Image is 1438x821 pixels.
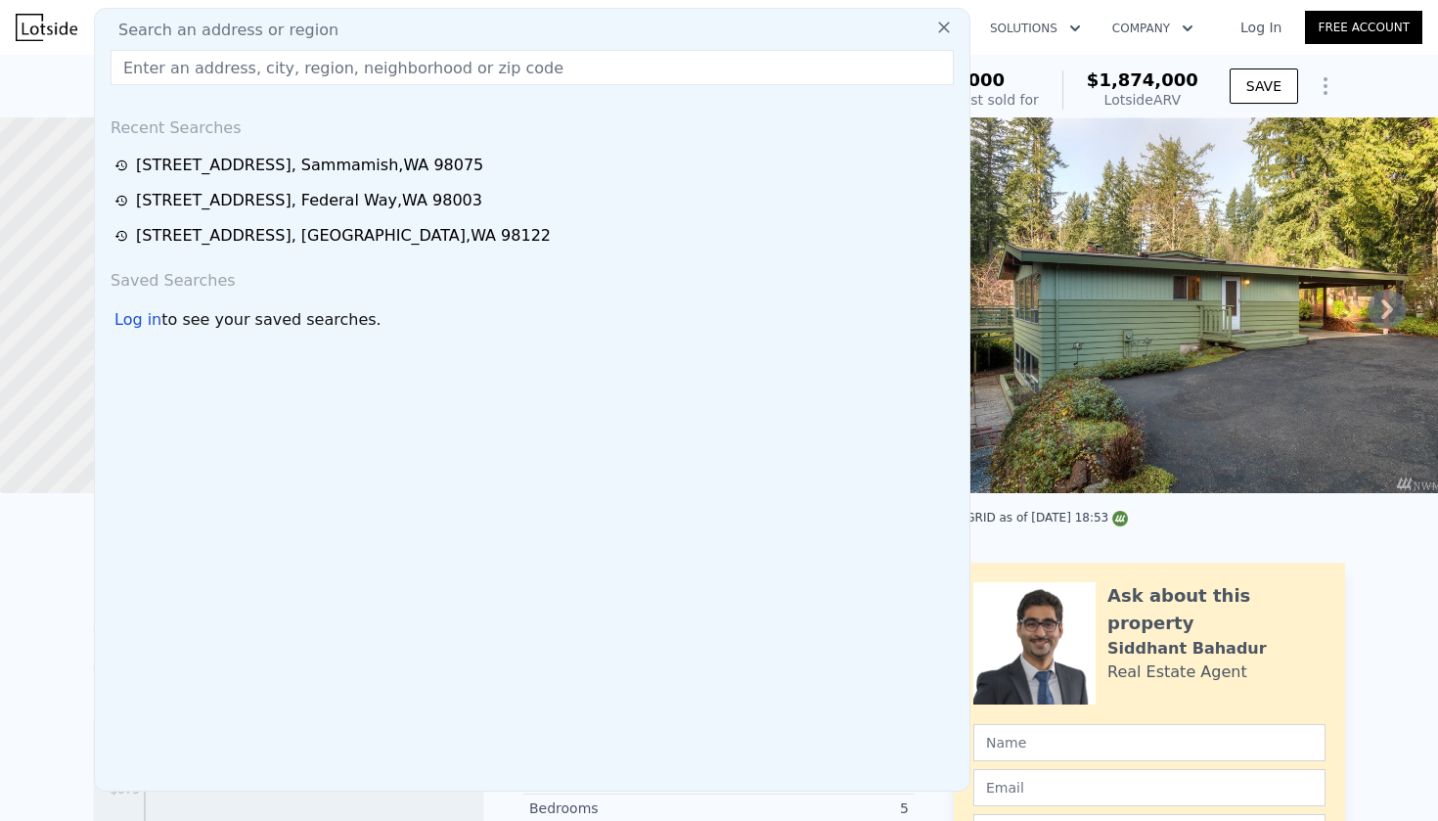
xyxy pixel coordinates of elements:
[1217,18,1305,37] a: Log In
[1112,511,1128,526] img: NWMLS Logo
[1306,67,1345,106] button: Show Options
[103,101,962,148] div: Recent Searches
[114,154,956,177] a: [STREET_ADDRESS], Sammamish,WA 98075
[110,783,140,797] tspan: $675
[719,798,909,818] div: 5
[1097,11,1209,46] button: Company
[1087,69,1198,90] span: $1,874,000
[1087,90,1198,110] div: Lotside ARV
[16,14,77,41] img: Lotside
[93,570,484,590] div: LISTING & SALE HISTORY
[93,70,489,98] div: [STREET_ADDRESS] , Sammamish , WA 98075
[114,189,956,212] a: [STREET_ADDRESS], Federal Way,WA 98003
[114,308,161,332] div: Log in
[136,224,551,248] div: [STREET_ADDRESS] , [GEOGRAPHIC_DATA] , WA 98122
[1107,661,1247,684] div: Real Estate Agent
[878,90,1039,110] div: Off Market, last sold for
[103,19,338,42] span: Search an address or region
[973,769,1326,806] input: Email
[136,154,483,177] div: [STREET_ADDRESS] , Sammamish , WA 98075
[529,798,719,818] div: Bedrooms
[1107,582,1326,637] div: Ask about this property
[161,308,381,332] span: to see your saved searches.
[114,224,956,248] a: [STREET_ADDRESS], [GEOGRAPHIC_DATA],WA 98122
[973,724,1326,761] input: Name
[974,11,1097,46] button: Solutions
[1230,68,1298,104] button: SAVE
[103,253,962,300] div: Saved Searches
[1107,637,1267,661] div: Siddhant Bahadur
[111,50,954,85] input: Enter an address, city, region, neighborhood or zip code
[136,189,482,212] div: [STREET_ADDRESS] , Federal Way , WA 98003
[1305,11,1422,44] a: Free Account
